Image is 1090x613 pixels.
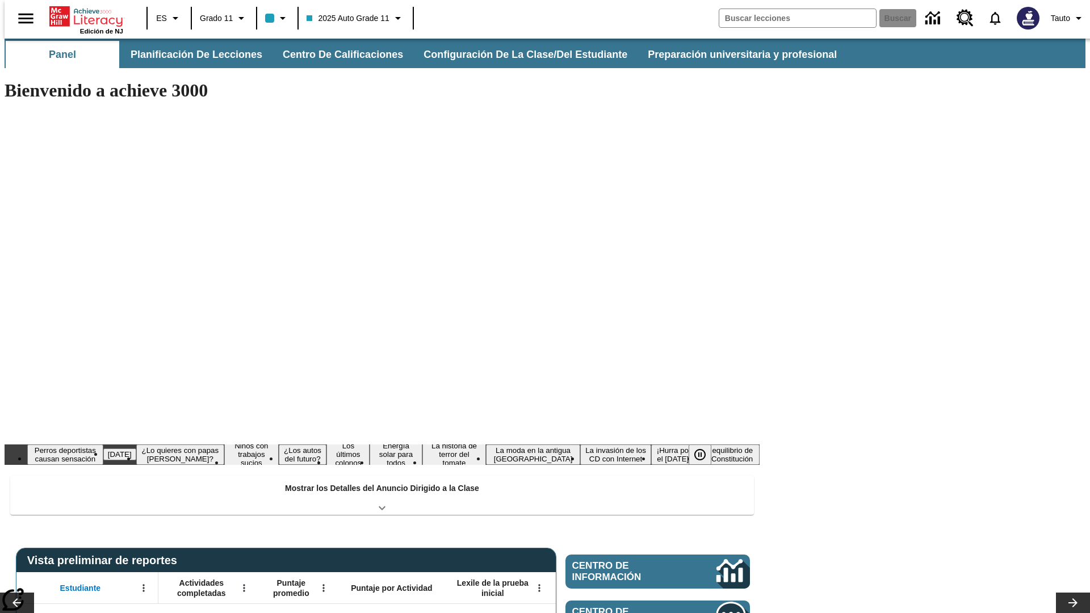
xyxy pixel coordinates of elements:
h1: Bienvenido a achieve 3000 [5,80,760,101]
div: Mostrar los Detalles del Anuncio Dirigido a la Clase [10,476,754,515]
span: Lexile de la prueba inicial [451,578,534,598]
button: Diapositiva 12 El equilibrio de la Constitución [697,444,760,465]
a: Centro de información [565,555,750,589]
input: Buscar campo [719,9,876,27]
button: Diapositiva 6 Los últimos colonos [326,440,370,469]
img: Avatar [1017,7,1039,30]
button: Diapositiva 10 La invasión de los CD con Internet [580,444,651,465]
span: Vista preliminar de reportes [27,554,183,567]
button: Abrir menú [531,580,548,597]
button: Diapositiva 9 La moda en la antigua Roma [486,444,580,465]
span: Estudiante [60,583,101,593]
div: Subbarra de navegación [5,39,1085,68]
button: Carrusel de lecciones, seguir [1056,593,1090,613]
button: Abrir menú [315,580,332,597]
p: Mostrar los Detalles del Anuncio Dirigido a la Clase [285,482,479,494]
span: Grado 11 [200,12,233,24]
button: Diapositiva 11 ¡Hurra por el Día de la Constitución! [651,444,697,465]
span: Tauto [1051,12,1070,24]
span: Centro de información [572,560,678,583]
button: Grado: Grado 11, Elige un grado [195,8,253,28]
a: Notificaciones [980,3,1010,33]
button: Escoja un nuevo avatar [1010,3,1046,33]
button: Diapositiva 2 Día del Trabajo [103,448,136,460]
span: Edición de NJ [80,28,123,35]
a: Centro de información [919,3,950,34]
button: Planificación de lecciones [121,41,271,68]
span: ES [156,12,167,24]
button: Diapositiva 7 Energía solar para todos [370,440,422,469]
button: Perfil/Configuración [1046,8,1090,28]
button: Panel [6,41,119,68]
div: Subbarra de navegación [5,41,847,68]
button: Diapositiva 3 ¿Lo quieres con papas fritas? [136,444,224,465]
span: Puntaje promedio [264,578,318,598]
button: Abrir menú [236,580,253,597]
button: Diapositiva 8 La historia de terror del tomate [422,440,487,469]
button: El color de la clase es azul claro. Cambiar el color de la clase. [261,8,294,28]
div: Portada [49,4,123,35]
div: Pausar [689,444,723,465]
span: Actividades completadas [164,578,239,598]
span: Puntaje por Actividad [351,583,432,593]
button: Diapositiva 1 Perros deportistas causan sensación [27,444,103,465]
button: Clase: 2025 Auto Grade 11, Selecciona una clase [302,8,409,28]
a: Centro de recursos, Se abrirá en una pestaña nueva. [950,3,980,33]
span: 2025 Auto Grade 11 [307,12,389,24]
button: Preparación universitaria y profesional [639,41,846,68]
a: Portada [49,5,123,28]
button: Configuración de la clase/del estudiante [414,41,636,68]
button: Abrir menú [135,580,152,597]
button: Pausar [689,444,711,465]
button: Diapositiva 4 Niños con trabajos sucios [224,440,279,469]
button: Lenguaje: ES, Selecciona un idioma [151,8,187,28]
button: Centro de calificaciones [274,41,412,68]
button: Diapositiva 5 ¿Los autos del futuro? [279,444,327,465]
button: Abrir el menú lateral [9,2,43,35]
